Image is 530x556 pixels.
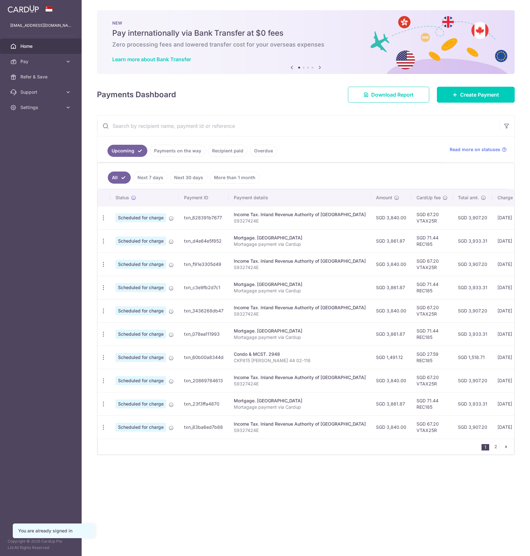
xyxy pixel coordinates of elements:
[115,353,166,362] span: Scheduled for charge
[115,213,166,222] span: Scheduled for charge
[133,172,167,184] a: Next 7 days
[411,299,453,322] td: SGD 67.20 VTAX25R
[179,299,229,322] td: txn_3436268db47
[371,252,411,276] td: SGD 3,840.00
[371,369,411,392] td: SGD 3,840.00
[411,229,453,252] td: SGD 71.44 REC185
[179,346,229,369] td: txn_60b00a8344d
[371,299,411,322] td: SGD 3,840.00
[112,28,499,38] h5: Pay internationally via Bank Transfer at $0 fees
[437,87,515,103] a: Create Payment
[97,89,176,100] h4: Payments Dashboard
[179,229,229,252] td: txn_d4e64e5f852
[371,346,411,369] td: SGD 1,491.12
[115,237,166,245] span: Scheduled for charge
[234,427,366,434] p: S9327424E
[453,392,492,415] td: SGD 3,933.31
[492,443,499,450] a: 2
[234,264,366,271] p: S9327424E
[234,288,366,294] p: Mortagage payment via Cardup
[97,10,515,74] img: Bank transfer banner
[453,346,492,369] td: SGD 1,518.71
[411,415,453,439] td: SGD 67.20 VTAX25R
[482,439,514,454] nav: pager
[453,206,492,229] td: SGD 3,907.20
[115,260,166,269] span: Scheduled for charge
[497,194,524,201] span: Charge date
[453,415,492,439] td: SGD 3,907.20
[115,376,166,385] span: Scheduled for charge
[20,43,63,49] span: Home
[348,87,429,103] a: Download Report
[234,334,366,340] p: Mortagage payment via Cardup
[115,399,166,408] span: Scheduled for charge
[8,5,39,13] img: CardUp
[234,404,366,410] p: Mortagage payment via Cardup
[234,374,366,381] div: Income Tax. Inland Revenue Authority of [GEOGRAPHIC_DATA]
[179,392,229,415] td: txn_23f3ffa4870
[450,146,507,153] a: Read more on statuses
[453,252,492,276] td: SGD 3,907.20
[411,206,453,229] td: SGD 67.20 VTAX25R
[179,415,229,439] td: txn_83ba6ed7b88
[179,206,229,229] td: txn_628391b7677
[411,322,453,346] td: SGD 71.44 REC185
[115,330,166,339] span: Scheduled for charge
[250,145,277,157] a: Overdue
[376,194,392,201] span: Amount
[234,235,366,241] div: Mortgage. [GEOGRAPHIC_DATA]
[20,74,63,80] span: Refer & Save
[108,172,131,184] a: All
[112,56,191,62] a: Learn more about Bank Transfer
[179,369,229,392] td: txn_20869784613
[371,392,411,415] td: SGD 3,861.87
[453,369,492,392] td: SGD 3,907.20
[179,252,229,276] td: txn_f91e3305d49
[115,306,166,315] span: Scheduled for charge
[234,218,366,224] p: S9327424E
[234,304,366,311] div: Income Tax. Inland Revenue Authority of [GEOGRAPHIC_DATA]
[20,58,63,65] span: Pay
[450,146,500,153] span: Read more on statuses
[115,423,166,432] span: Scheduled for charge
[234,258,366,264] div: Income Tax. Inland Revenue Authority of [GEOGRAPHIC_DATA]
[234,281,366,288] div: Mortgage. [GEOGRAPHIC_DATA]
[371,322,411,346] td: SGD 3,861.87
[453,322,492,346] td: SGD 3,933.31
[234,357,366,364] p: CKP815 [PERSON_NAME] 44 02-118
[10,22,71,29] p: [EMAIL_ADDRESS][DOMAIN_NAME]
[20,89,63,95] span: Support
[453,229,492,252] td: SGD 3,933.31
[208,145,247,157] a: Recipient paid
[234,311,366,317] p: S9327424E
[20,104,63,111] span: Settings
[371,415,411,439] td: SGD 3,840.00
[234,211,366,218] div: Income Tax. Inland Revenue Authority of [GEOGRAPHIC_DATA]
[234,421,366,427] div: Income Tax. Inland Revenue Authority of [GEOGRAPHIC_DATA]
[150,145,205,157] a: Payments on the way
[411,369,453,392] td: SGD 67.20 VTAX25R
[234,328,366,334] div: Mortgage. [GEOGRAPHIC_DATA]
[112,41,499,48] h6: Zero processing fees and lowered transfer cost for your overseas expenses
[371,206,411,229] td: SGD 3,840.00
[453,299,492,322] td: SGD 3,907.20
[453,276,492,299] td: SGD 3,933.31
[115,194,129,201] span: Status
[411,346,453,369] td: SGD 27.59 REC185
[179,322,229,346] td: txn_078ea111993
[112,20,499,26] p: NEW
[460,91,499,99] span: Create Payment
[97,116,499,136] input: Search by recipient name, payment id or reference
[234,241,366,247] p: Mortagage payment via Cardup
[458,194,479,201] span: Total amt.
[411,276,453,299] td: SGD 71.44 REC185
[229,189,371,206] th: Payment details
[234,398,366,404] div: Mortgage. [GEOGRAPHIC_DATA]
[371,276,411,299] td: SGD 3,861.87
[234,351,366,357] div: Condo & MCST. 2948
[179,189,229,206] th: Payment ID
[234,381,366,387] p: S9327424E
[170,172,207,184] a: Next 30 days
[179,276,229,299] td: txn_c3e9fb2d7c1
[107,145,147,157] a: Upcoming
